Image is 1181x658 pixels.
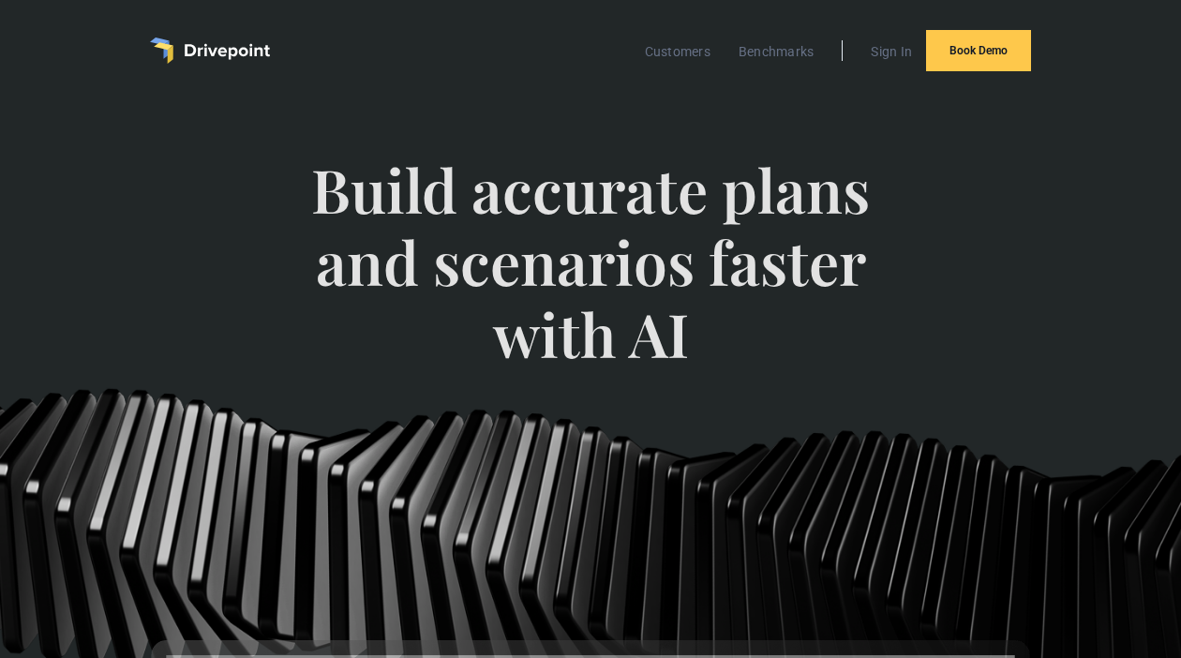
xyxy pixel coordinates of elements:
a: Benchmarks [729,39,824,64]
a: Sign In [861,39,921,64]
span: Build accurate plans and scenarios faster with AI [259,154,922,407]
a: Customers [635,39,720,64]
a: Book Demo [926,30,1031,71]
a: home [150,37,270,64]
